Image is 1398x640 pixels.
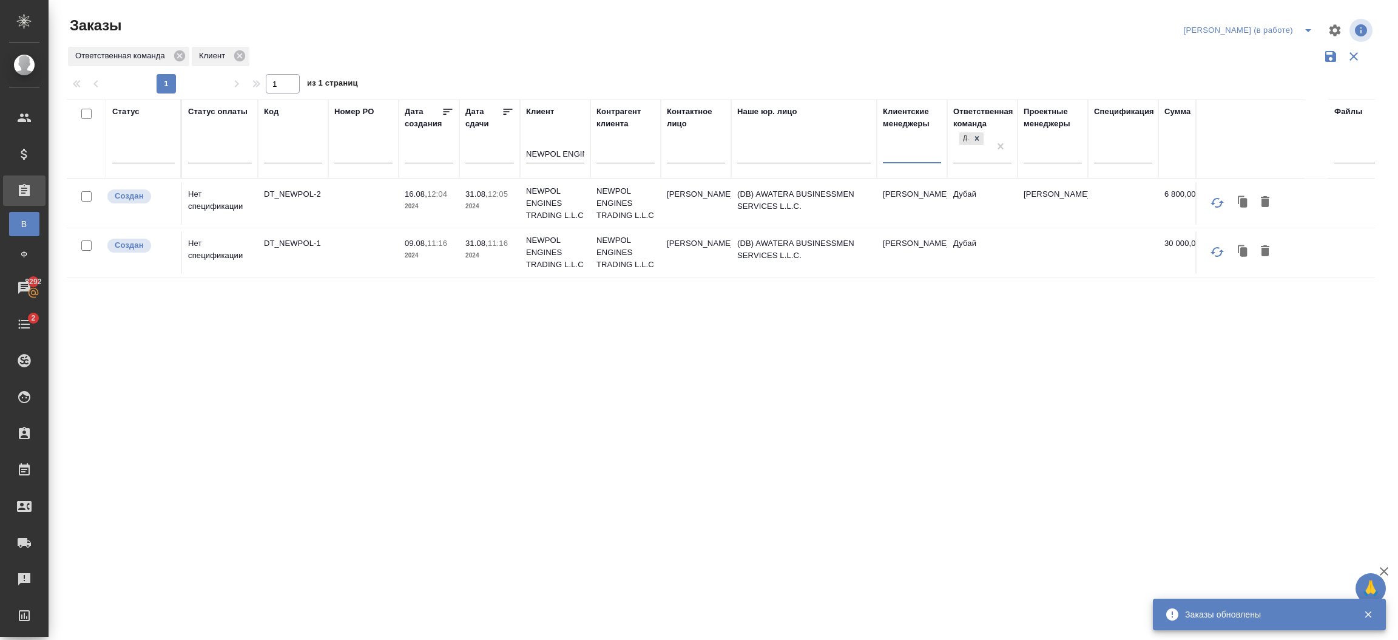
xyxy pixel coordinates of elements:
[405,189,427,199] p: 16.08,
[15,218,33,230] span: В
[465,106,502,130] div: Дата сдачи
[1334,106,1362,118] div: Файлы
[959,132,970,145] div: Дубай
[15,248,33,260] span: Ф
[3,309,46,339] a: 2
[24,312,42,324] span: 2
[883,106,941,130] div: Клиентские менеджеры
[661,182,731,225] td: [PERSON_NAME]
[731,231,877,274] td: (DB) AWATERA BUSINESSMEN SERVICES L.L.C.
[953,106,1013,130] div: Ответственная команда
[488,239,508,248] p: 11:16
[488,189,508,199] p: 12:05
[182,182,258,225] td: Нет спецификации
[405,200,453,213] p: 2024
[106,188,175,205] div: Выставляется автоматически при создании заказа
[1356,609,1380,620] button: Закрыть
[737,106,797,118] div: Наше юр. лицо
[958,131,985,146] div: Дубай
[67,16,121,35] span: Заказы
[877,231,947,274] td: [PERSON_NAME]
[182,231,258,274] td: Нет спецификации
[877,182,947,225] td: [PERSON_NAME]
[1158,182,1219,225] td: 6 800,00 AED
[3,273,46,303] a: 8292
[1356,573,1386,604] button: 🙏
[1094,106,1154,118] div: Спецификация
[526,106,554,118] div: Клиент
[115,190,144,202] p: Создан
[1342,45,1365,68] button: Сбросить фильтры
[1185,608,1345,621] div: Заказы обновлены
[1158,231,1219,274] td: 30 000,00 AED
[1319,45,1342,68] button: Сохранить фильтры
[596,234,655,271] p: NEWPOL ENGINES TRADING L.L.C
[307,76,358,94] span: из 1 страниц
[1320,16,1349,45] span: Настроить таблицу
[192,47,250,66] div: Клиент
[526,185,584,222] p: NEWPOL ENGINES TRADING L.L.C
[947,182,1018,225] td: Дубай
[199,50,230,62] p: Клиент
[427,239,447,248] p: 11:16
[68,47,189,66] div: Ответственная команда
[596,185,655,222] p: NEWPOL ENGINES TRADING L.L.C
[1203,237,1232,267] button: Обновить
[1024,106,1082,130] div: Проектные менеджеры
[405,239,427,248] p: 09.08,
[526,234,584,271] p: NEWPOL ENGINES TRADING L.L.C
[1164,106,1190,118] div: Сумма
[18,276,49,288] span: 8292
[334,106,374,118] div: Номер PO
[405,250,453,262] p: 2024
[1232,191,1255,214] button: Клонировать
[115,239,144,251] p: Создан
[1203,188,1232,217] button: Обновить
[1349,19,1375,42] span: Посмотреть информацию
[465,239,488,248] p: 31.08,
[106,237,175,254] div: Выставляется автоматически при создании заказа
[427,189,447,199] p: 12:04
[1255,240,1275,264] button: Удалить
[465,189,488,199] p: 31.08,
[465,250,514,262] p: 2024
[661,231,731,274] td: [PERSON_NAME]
[1018,182,1088,225] td: [PERSON_NAME]
[188,106,248,118] div: Статус оплаты
[9,242,39,267] a: Ф
[1360,576,1381,601] span: 🙏
[405,106,442,130] div: Дата создания
[1180,21,1320,40] div: split button
[75,50,169,62] p: Ответственная команда
[264,237,322,250] p: DT_NEWPOL-1
[596,106,655,130] div: Контрагент клиента
[947,231,1018,274] td: Дубай
[112,106,140,118] div: Статус
[1232,240,1255,264] button: Клонировать
[264,106,279,118] div: Код
[264,188,322,200] p: DT_NEWPOL-2
[465,200,514,213] p: 2024
[731,182,877,225] td: (DB) AWATERA BUSINESSMEN SERVICES L.L.C.
[667,106,725,130] div: Контактное лицо
[1255,191,1275,214] button: Удалить
[9,212,39,236] a: В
